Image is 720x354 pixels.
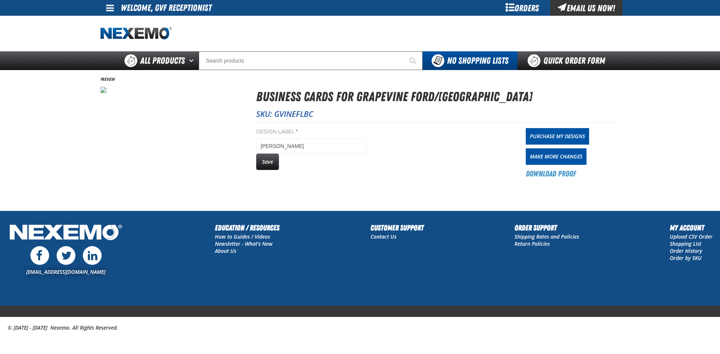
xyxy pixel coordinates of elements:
img: Nexemo logo [100,27,172,40]
a: Contact Us [370,233,396,240]
span: SKU: GVINEFLBC [256,109,313,119]
a: Order History [670,247,702,254]
button: You do not have available Shopping Lists. Open to Create a New List [423,51,517,70]
a: Purchase My Designs [526,128,589,145]
span: No Shopping Lists [447,55,508,66]
a: Newsletter - What's New [215,240,273,247]
input: Search [199,51,423,70]
button: Open All Products pages [186,51,199,70]
h2: Education / Resources [215,222,279,233]
button: Save [256,154,279,170]
a: Make More Changes [526,148,586,165]
img: Nexemo Logo [7,222,124,244]
a: Upload CSV Order [670,233,712,240]
a: How to Guides / Videos [215,233,270,240]
a: Home [100,27,172,40]
a: [EMAIL_ADDRESS][DOMAIN_NAME] [26,268,105,275]
a: Download Proof [526,169,576,179]
h1: Business Cards for Grapevine Ford/[GEOGRAPHIC_DATA] [256,87,619,107]
span: All Products [140,54,185,67]
label: Design Label [256,128,366,136]
h2: Customer Support [370,222,424,233]
button: Start Searching [404,51,423,70]
input: Design Label [256,139,366,154]
h2: My Account [670,222,712,233]
h2: Order Support [514,222,579,233]
a: Shipping Rates and Policies [514,233,579,240]
a: Order by SKU [670,254,702,261]
a: About Us [215,247,236,254]
span: Preview [100,76,115,82]
img: GvineFLBC-GvineFLBC3.5x2-1757949103-68c82cafca9e8285575118.jpg [100,87,106,93]
a: Return Policies [514,240,550,247]
a: Quick Order Form [517,51,619,70]
a: Shopping List [670,240,701,247]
